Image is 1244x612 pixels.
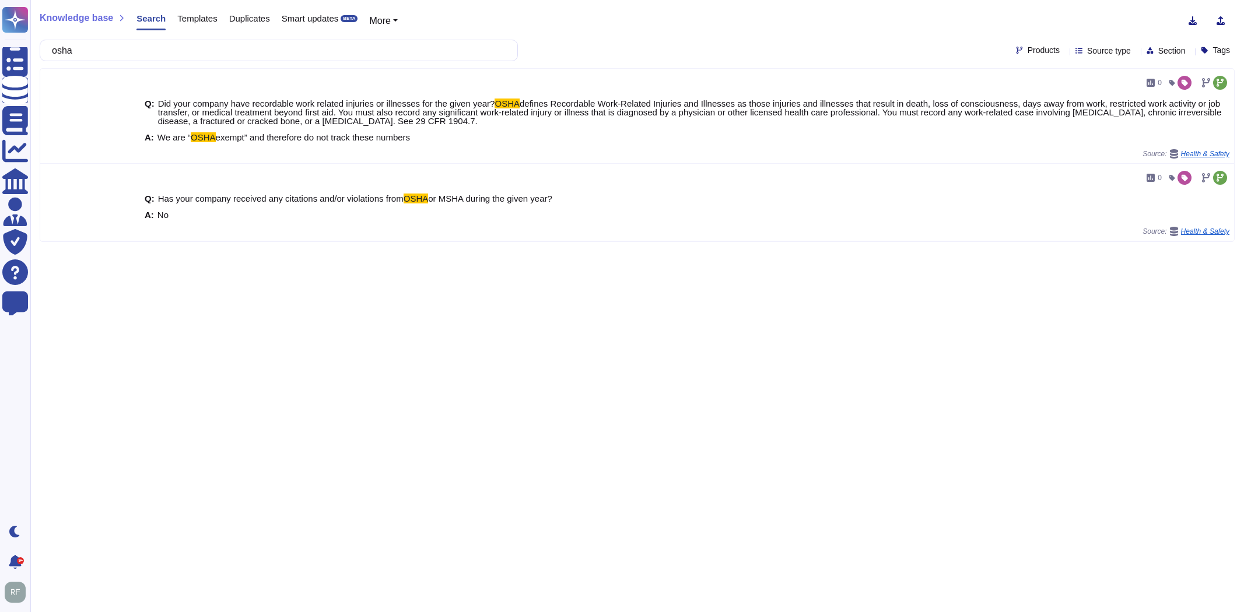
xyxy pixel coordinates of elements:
[216,132,411,142] span: exempt” and therefore do not track these numbers
[136,14,166,23] span: Search
[17,557,24,564] div: 9+
[145,210,154,219] b: A:
[46,40,506,61] input: Search a question or template...
[1213,46,1230,54] span: Tags
[1143,149,1229,159] span: Source:
[1158,174,1162,181] span: 0
[1181,150,1229,157] span: Health & Safety
[158,194,404,203] span: Has your company received any citations and/or violations from
[40,13,113,23] span: Knowledge base
[369,16,390,26] span: More
[2,579,34,605] button: user
[404,194,429,203] mark: OSHA
[158,99,495,108] span: Did your company have recordable work related injuries or illnesses for the given year?
[1181,228,1229,235] span: Health & Safety
[369,14,398,28] button: More
[282,14,339,23] span: Smart updates
[157,210,169,220] span: No
[145,133,154,142] b: A:
[145,194,155,203] b: Q:
[341,15,358,22] div: BETA
[1143,227,1229,236] span: Source:
[157,132,191,142] span: We are “
[191,132,216,142] mark: OSHA
[158,99,1222,126] span: defines Recordable Work-Related Injuries and Illnesses as those injuries and illnesses that resul...
[5,582,26,603] img: user
[1028,46,1060,54] span: Products
[1158,47,1186,55] span: Section
[177,14,217,23] span: Templates
[1158,79,1162,86] span: 0
[495,99,520,108] mark: OSHA
[1087,47,1131,55] span: Source type
[145,99,155,125] b: Q:
[428,194,552,203] span: or MSHA during the given year?
[229,14,270,23] span: Duplicates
